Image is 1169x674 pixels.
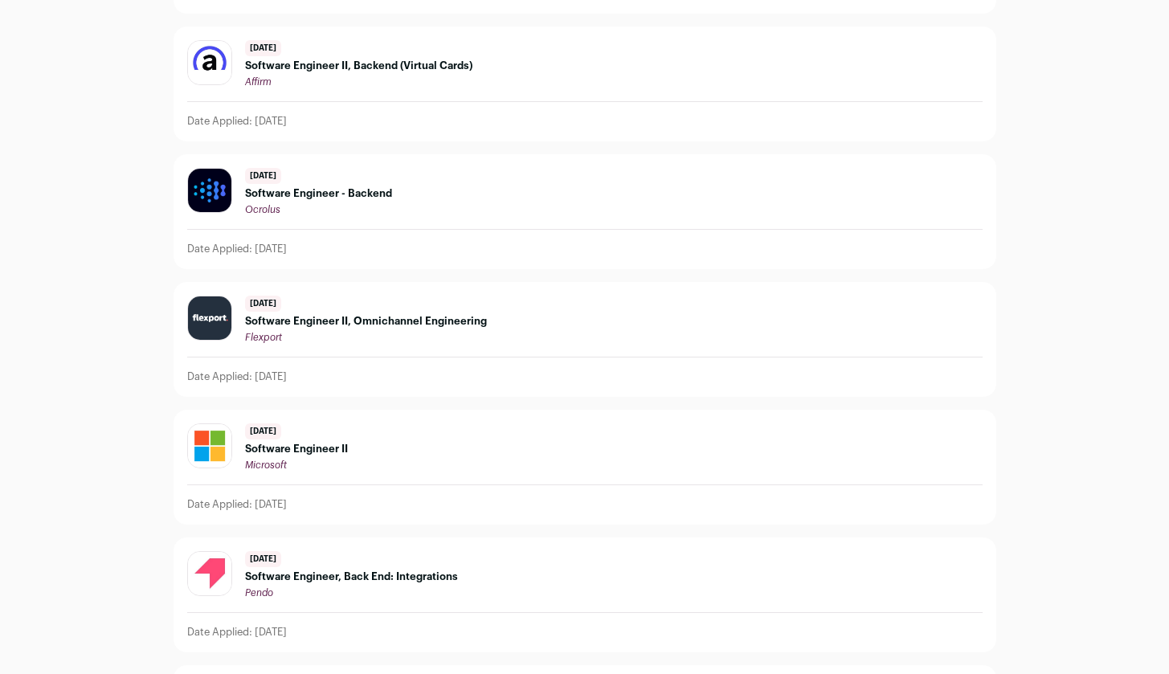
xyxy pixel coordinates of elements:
[245,551,281,567] span: [DATE]
[187,626,287,639] p: Date Applied: [DATE]
[174,27,995,141] a: [DATE] Software Engineer II, Backend (Virtual Cards) Affirm Date Applied: [DATE]
[245,315,487,328] span: Software Engineer II, Omnichannel Engineering
[174,538,995,652] a: [DATE] Software Engineer, Back End: Integrations Pendo Date Applied: [DATE]
[245,59,472,72] span: Software Engineer II, Backend (Virtual Cards)
[174,155,995,268] a: [DATE] Software Engineer - Backend Ocrolus Date Applied: [DATE]
[188,424,231,468] img: c786a7b10b07920eb52778d94b98952337776963b9c08eb22d98bc7b89d269e4.jpg
[188,296,231,340] img: d4b1c07e6d70d7b268fc90d3e3afeab6ceafb70c34736919691727a7e3898de7.png
[188,169,231,212] img: 0d7b8d9a3b577bd6c2caada355c5447f3f819241826a91b1594fa99c421327aa.jpg
[245,423,281,439] span: [DATE]
[187,498,287,511] p: Date Applied: [DATE]
[245,296,281,312] span: [DATE]
[245,187,392,200] span: Software Engineer - Backend
[245,333,282,342] span: Flexport
[245,443,348,455] span: Software Engineer II
[245,77,272,87] span: Affirm
[174,283,995,396] a: [DATE] Software Engineer II, Omnichannel Engineering Flexport Date Applied: [DATE]
[245,205,280,214] span: Ocrolus
[245,168,281,184] span: [DATE]
[187,243,287,255] p: Date Applied: [DATE]
[187,370,287,383] p: Date Applied: [DATE]
[245,570,458,583] span: Software Engineer, Back End: Integrations
[245,40,281,56] span: [DATE]
[188,552,231,595] img: 26f3a6f564484abb275dca0d922be8b56004d1dfc18e0b569701a13bb9ef5fbb.jpg
[174,411,995,524] a: [DATE] Software Engineer II Microsoft Date Applied: [DATE]
[187,115,287,128] p: Date Applied: [DATE]
[245,588,273,598] span: Pendo
[245,460,287,470] span: Microsoft
[188,41,231,84] img: b8aebdd1f910e78187220eb90cc21d50074b3a99d53b240b52f0c4a299e1e609.jpg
